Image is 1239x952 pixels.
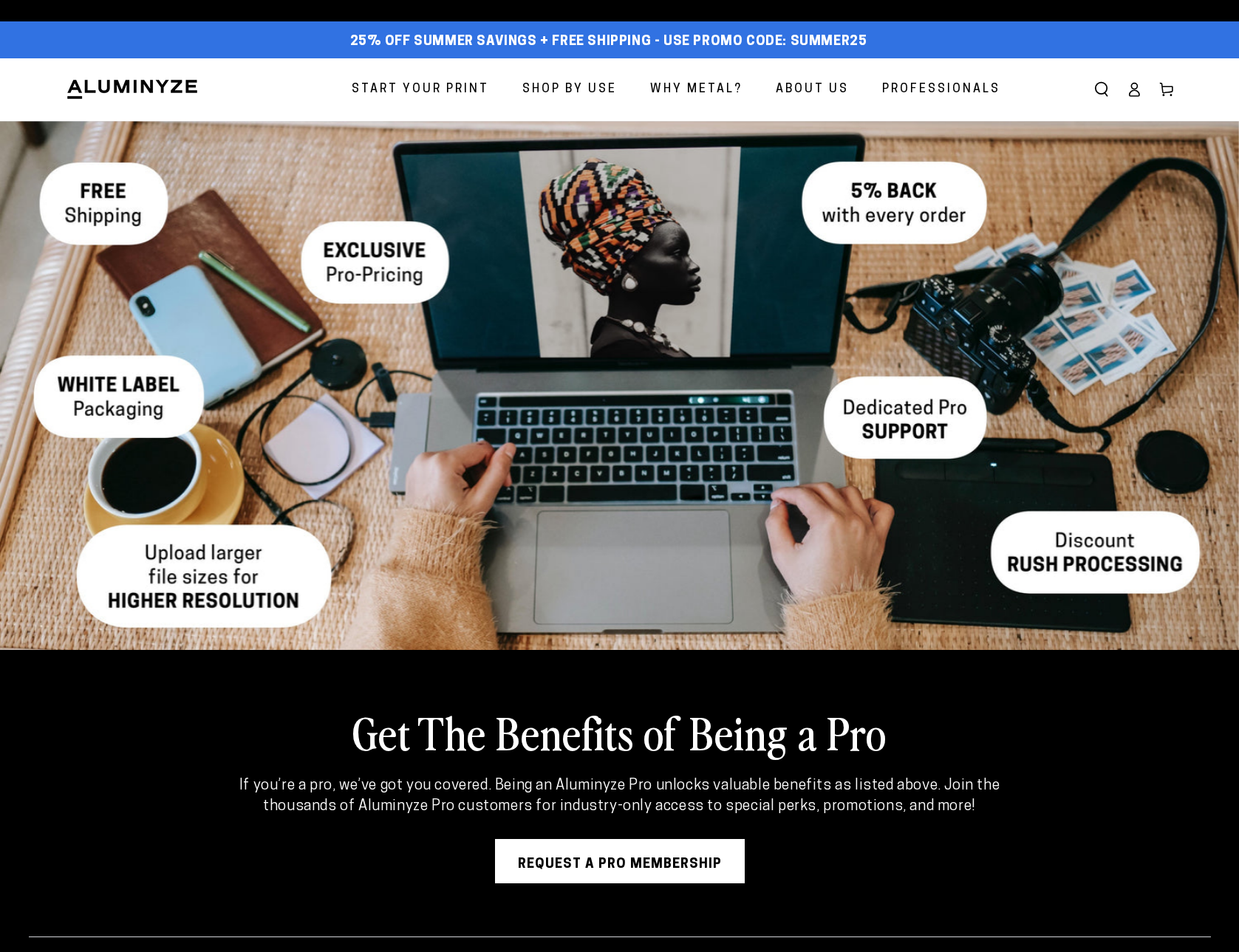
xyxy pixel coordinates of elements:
span: Start Your Print [352,79,489,100]
span: Why Metal? [650,79,743,100]
p: If you’re a pro, we’ve got you covered. Being an Aluminyze Pro unlocks valuable benefits as liste... [211,775,1028,817]
a: Professionals [871,70,1011,109]
span: About Us [776,79,849,100]
h2: Get The Benefits of Being a Pro [140,703,1100,761]
span: Professionals [882,79,1000,100]
a: Why Metal? [639,70,754,109]
a: Start Your Print [341,70,500,109]
summary: Search our site [1085,73,1118,106]
a: Request A Pro Membership [495,839,745,883]
span: Shop By Use [522,79,617,100]
a: Shop By Use [511,70,628,109]
img: Aluminyze [66,78,199,100]
span: 25% off Summer Savings + Free Shipping - Use Promo Code: SUMMER25 [350,34,867,50]
a: About Us [765,70,860,109]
